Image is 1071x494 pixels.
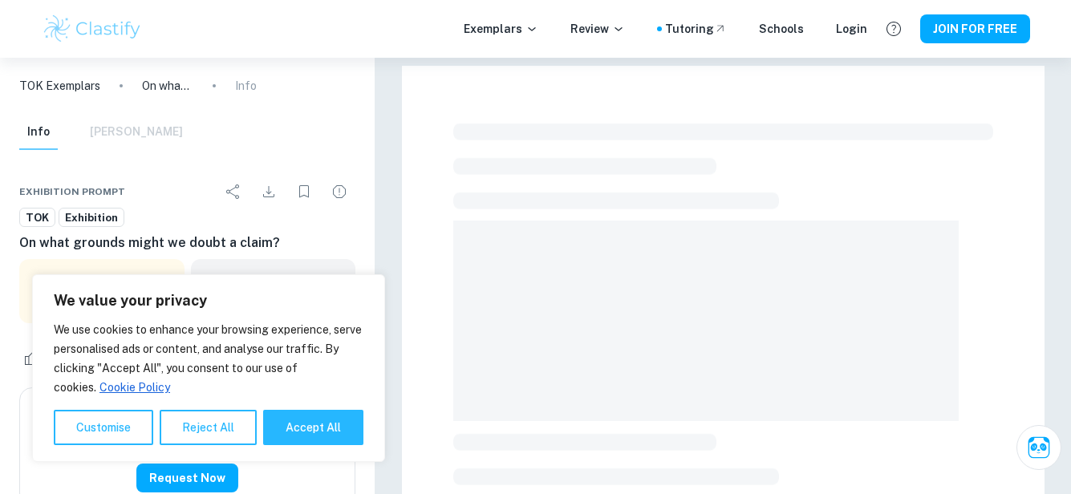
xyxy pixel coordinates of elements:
[665,20,727,38] a: Tutoring
[32,274,385,462] div: We value your privacy
[19,346,68,371] div: Like
[288,176,320,208] div: Bookmark
[880,15,907,43] button: Help and Feedback
[235,77,257,95] p: Info
[464,20,538,38] p: Exemplars
[59,210,124,226] span: Exhibition
[920,14,1030,43] button: JOIN FOR FREE
[59,208,124,228] a: Exhibition
[323,176,355,208] div: Report issue
[570,20,625,38] p: Review
[20,210,55,226] span: TOK
[253,176,285,208] div: Download
[263,410,363,445] button: Accept All
[217,176,249,208] div: Share
[19,115,58,150] button: Info
[759,20,804,38] a: Schools
[160,410,257,445] button: Reject All
[99,380,171,395] a: Cookie Policy
[19,184,125,199] span: Exhibition Prompt
[54,410,153,445] button: Customise
[836,20,867,38] a: Login
[19,208,55,228] a: TOK
[54,320,363,397] p: We use cookies to enhance your browsing experience, serve personalised ads or content, and analys...
[236,272,319,290] h6: [DATE]
[19,77,100,95] a: TOK Exemplars
[42,13,144,45] img: Clastify logo
[1016,425,1061,470] button: Ask Clai
[54,291,363,310] p: We value your privacy
[142,77,193,95] p: On what grounds might we doubt a claim?
[136,464,238,492] button: Request Now
[19,233,355,253] h6: On what grounds might we doubt a claim?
